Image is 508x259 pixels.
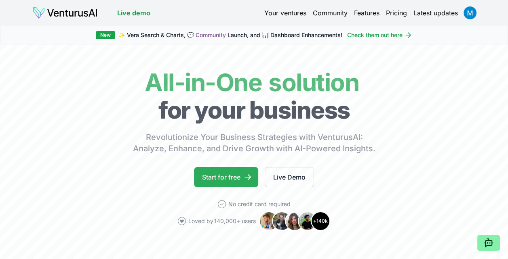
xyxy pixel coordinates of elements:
[354,8,379,18] a: Features
[259,211,278,231] img: Avatar 1
[272,211,291,231] img: Avatar 2
[464,6,476,19] img: ACg8ocLC2iqGzwTgAGamxydTDQcVTmrmau_lgrCoHAUHmI-S6bKu7w=s96-c
[264,8,306,18] a: Your ventures
[194,167,258,187] a: Start for free
[32,6,98,19] img: logo
[285,211,304,231] img: Avatar 3
[117,8,150,18] a: Live demo
[347,31,412,39] a: Check them out here
[96,31,115,39] div: New
[413,8,458,18] a: Latest updates
[265,167,314,187] a: Live Demo
[118,31,342,39] span: ✨ Vera Search & Charts, 💬 Launch, and 📊 Dashboard Enhancements!
[196,31,226,38] a: Community
[313,8,348,18] a: Community
[298,211,317,231] img: Avatar 4
[386,8,407,18] a: Pricing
